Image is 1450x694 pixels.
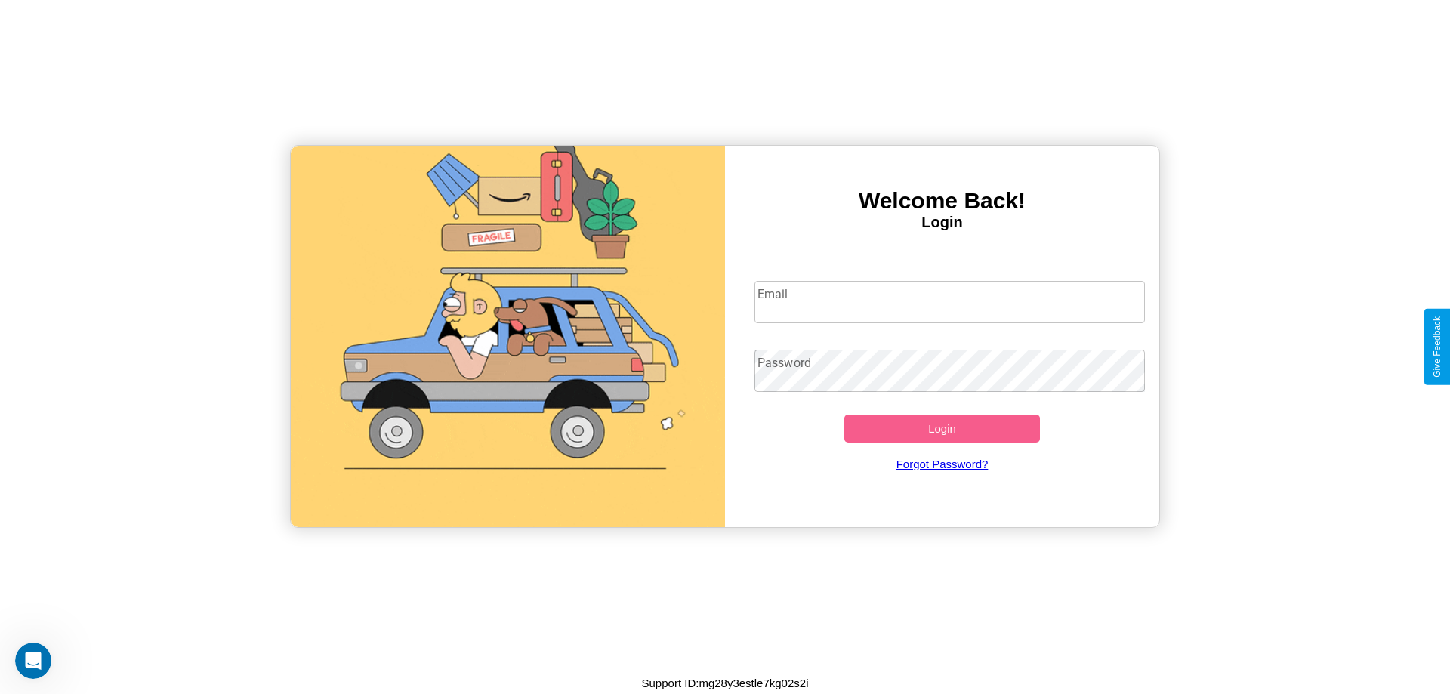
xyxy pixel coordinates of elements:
[725,214,1159,231] h4: Login
[725,188,1159,214] h3: Welcome Back!
[291,146,725,527] img: gif
[1432,316,1442,378] div: Give Feedback
[642,673,809,693] p: Support ID: mg28y3estle7kg02s2i
[747,443,1138,486] a: Forgot Password?
[844,415,1040,443] button: Login
[15,643,51,679] iframe: Intercom live chat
